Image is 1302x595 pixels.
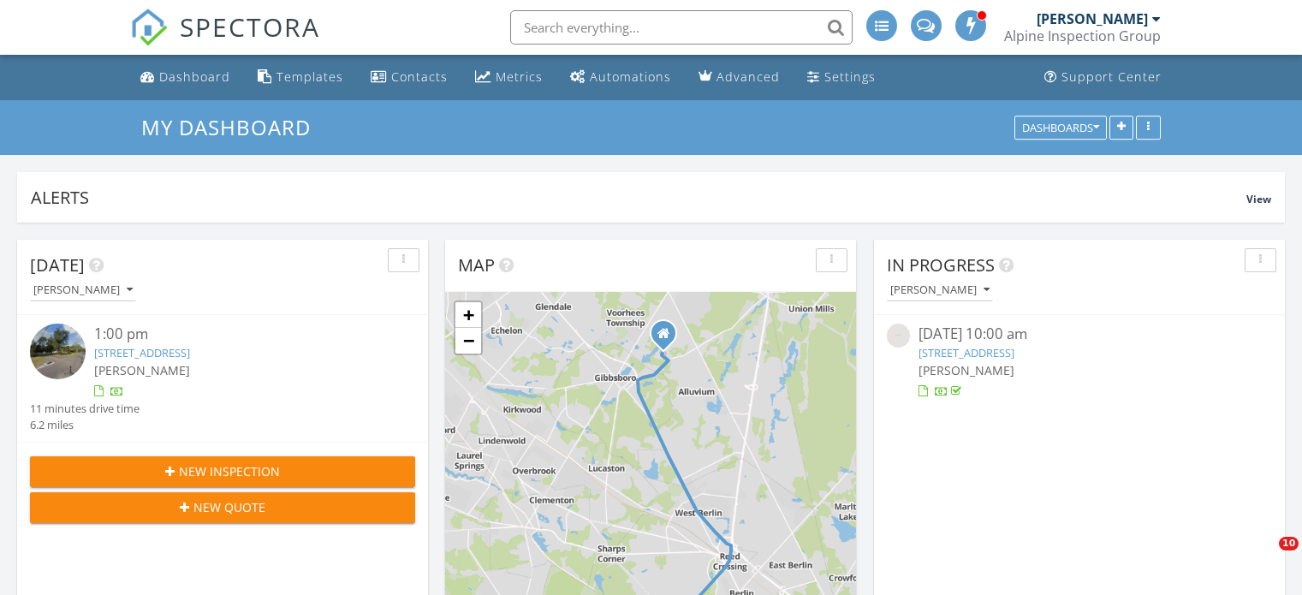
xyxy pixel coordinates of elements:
[663,333,674,343] div: 13 Las Brisas Blvd , Voorhees NJ 08043
[1004,27,1161,45] div: Alpine Inspection Group
[30,279,136,302] button: [PERSON_NAME]
[887,253,995,277] span: In Progress
[30,492,415,523] button: New Quote
[179,462,280,480] span: New Inspection
[496,68,543,85] div: Metrics
[716,68,780,85] div: Advanced
[391,68,448,85] div: Contacts
[31,186,1246,209] div: Alerts
[563,62,678,93] a: Automations (Advanced)
[130,23,320,59] a: SPECTORA
[468,62,550,93] a: Metrics
[919,362,1014,378] span: [PERSON_NAME]
[30,456,415,487] button: New Inspection
[94,345,190,360] a: [STREET_ADDRESS]
[364,62,455,93] a: Contacts
[30,324,86,379] img: streetview
[824,68,876,85] div: Settings
[1037,10,1148,27] div: [PERSON_NAME]
[33,284,133,296] div: [PERSON_NAME]
[692,62,787,93] a: Advanced
[887,324,1272,400] a: [DATE] 10:00 am [STREET_ADDRESS] [PERSON_NAME]
[510,10,853,45] input: Search everything...
[1246,192,1271,206] span: View
[887,279,993,302] button: [PERSON_NAME]
[1244,537,1285,578] iframe: Intercom live chat
[919,324,1240,345] div: [DATE] 10:00 am
[455,328,481,354] a: Zoom out
[1022,122,1099,134] div: Dashboards
[1061,68,1162,85] div: Support Center
[455,302,481,328] a: Zoom in
[134,62,237,93] a: Dashboard
[887,324,910,347] img: streetview
[251,62,350,93] a: Templates
[1014,116,1107,140] button: Dashboards
[1037,62,1168,93] a: Support Center
[141,113,325,141] a: My Dashboard
[590,68,671,85] div: Automations
[180,9,320,45] span: SPECTORA
[890,284,990,296] div: [PERSON_NAME]
[159,68,230,85] div: Dashboard
[1279,537,1299,550] span: 10
[94,324,383,345] div: 1:00 pm
[800,62,883,93] a: Settings
[276,68,343,85] div: Templates
[193,498,265,516] span: New Quote
[94,362,190,378] span: [PERSON_NAME]
[30,417,140,433] div: 6.2 miles
[130,9,168,46] img: The Best Home Inspection Software - Spectora
[919,345,1014,360] a: [STREET_ADDRESS]
[30,253,85,277] span: [DATE]
[30,324,415,433] a: 1:00 pm [STREET_ADDRESS] [PERSON_NAME] 11 minutes drive time 6.2 miles
[30,401,140,417] div: 11 minutes drive time
[458,253,495,277] span: Map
